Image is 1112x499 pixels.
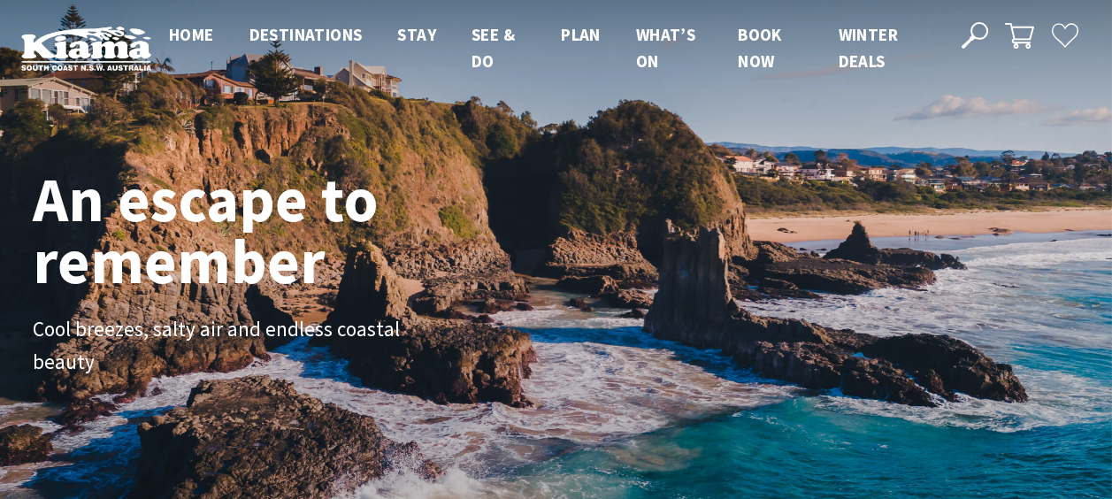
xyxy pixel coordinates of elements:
[561,24,601,45] span: Plan
[33,313,431,379] p: Cool breezes, salty air and endless coastal beauty
[151,21,941,75] nav: Main Menu
[839,24,898,72] span: Winter Deals
[636,24,695,72] span: What’s On
[33,168,519,292] h1: An escape to remember
[738,24,782,72] span: Book now
[472,24,515,72] span: See & Do
[397,24,436,45] span: Stay
[249,24,363,45] span: Destinations
[21,26,151,71] img: Kiama Logo
[169,24,214,45] span: Home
